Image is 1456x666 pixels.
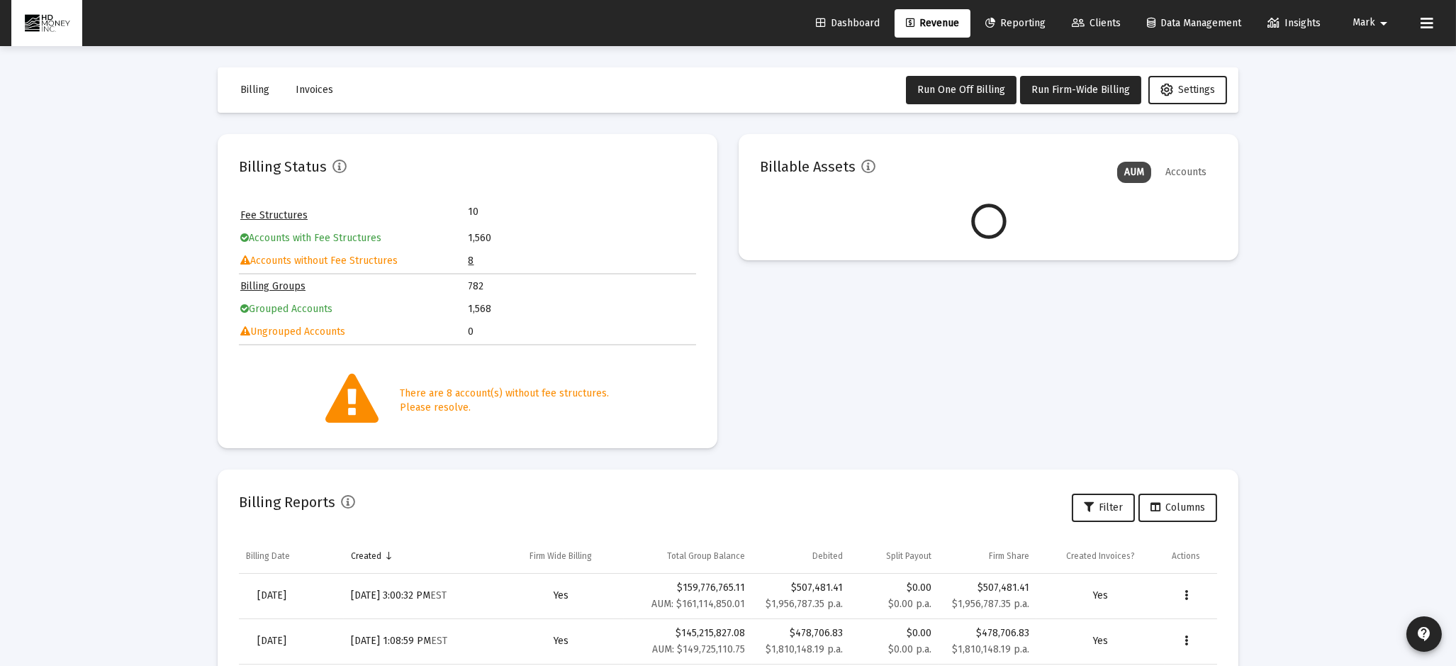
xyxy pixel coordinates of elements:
[1353,17,1375,29] span: Mark
[240,209,308,221] a: Fee Structures
[759,626,844,640] div: $478,706.83
[246,582,298,610] a: [DATE]
[469,205,582,219] td: 10
[351,589,491,603] div: [DATE] 3:00:32 PM
[652,643,745,655] small: AUM: $149,725,110.75
[1256,9,1332,38] a: Insights
[1020,76,1141,104] button: Run Firm-Wide Billing
[284,76,345,104] button: Invoices
[805,9,891,38] a: Dashboard
[1072,494,1135,522] button: Filter
[240,280,306,292] a: Billing Groups
[1147,17,1241,29] span: Data Management
[1066,550,1135,562] div: Created Invoices?
[1084,501,1123,514] span: Filter
[240,299,467,320] td: Grouped Accounts
[631,581,745,611] div: $159,776,765.11
[430,589,447,601] small: EST
[624,539,752,573] td: Column Total Group Balance
[888,643,931,655] small: $0.00 p.a.
[1150,501,1205,514] span: Columns
[1036,539,1165,573] td: Column Created Invoices?
[1267,17,1321,29] span: Insights
[239,491,335,514] h2: Billing Reports
[469,299,695,320] td: 1,568
[1172,550,1200,562] div: Actions
[906,17,959,29] span: Revenue
[857,581,931,611] div: $0.00
[469,255,474,267] a: 8
[505,634,617,648] div: Yes
[952,643,1029,655] small: $1,810,148.19 p.a.
[296,84,333,96] span: Invoices
[1148,76,1227,104] button: Settings
[22,9,72,38] img: Dashboard
[246,627,298,655] a: [DATE]
[469,276,695,297] td: 782
[812,550,843,562] div: Debited
[752,539,851,573] td: Column Debited
[257,589,286,601] span: [DATE]
[401,387,610,401] div: There are 8 account(s) without fee structures.
[505,589,617,603] div: Yes
[240,228,467,249] td: Accounts with Fee Structures
[498,539,624,573] td: Column Firm Wide Billing
[816,17,880,29] span: Dashboard
[1138,494,1217,522] button: Columns
[985,17,1046,29] span: Reporting
[1158,162,1214,183] div: Accounts
[401,401,610,415] div: Please resolve.
[766,643,843,655] small: $1,810,148.19 p.a.
[239,539,344,573] td: Column Billing Date
[344,539,498,573] td: Column Created
[240,321,467,343] td: Ungrouped Accounts
[946,581,1030,595] div: $507,481.41
[895,9,970,38] a: Revenue
[974,9,1057,38] a: Reporting
[1136,9,1253,38] a: Data Management
[257,635,286,647] span: [DATE]
[469,228,695,249] td: 1,560
[240,84,269,96] span: Billing
[1043,634,1158,648] div: Yes
[857,626,931,657] div: $0.00
[1031,84,1130,96] span: Run Firm-Wide Billing
[850,539,938,573] td: Column Split Payout
[651,598,745,610] small: AUM: $161,114,850.01
[946,626,1030,640] div: $478,706.83
[431,635,447,647] small: EST
[351,634,491,648] div: [DATE] 1:08:59 PM
[1072,17,1121,29] span: Clients
[246,550,290,562] div: Billing Date
[1060,9,1132,38] a: Clients
[766,598,843,610] small: $1,956,787.35 p.a.
[239,155,327,178] h2: Billing Status
[886,550,931,562] div: Split Payout
[530,550,592,562] div: Firm Wide Billing
[667,550,745,562] div: Total Group Balance
[917,84,1005,96] span: Run One Off Billing
[1165,539,1217,573] td: Column Actions
[1117,162,1151,183] div: AUM
[351,550,381,562] div: Created
[1416,626,1433,643] mat-icon: contact_support
[1375,9,1392,38] mat-icon: arrow_drop_down
[1335,9,1409,37] button: Mark
[240,250,467,272] td: Accounts without Fee Structures
[939,539,1037,573] td: Column Firm Share
[1043,589,1158,603] div: Yes
[229,76,281,104] button: Billing
[759,581,844,595] div: $507,481.41
[906,76,1017,104] button: Run One Off Billing
[760,155,856,178] h2: Billable Assets
[989,550,1029,562] div: Firm Share
[952,598,1029,610] small: $1,956,787.35 p.a.
[631,626,745,657] div: $145,215,827.08
[1160,84,1215,96] span: Settings
[469,321,695,343] td: 0
[888,598,931,610] small: $0.00 p.a.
